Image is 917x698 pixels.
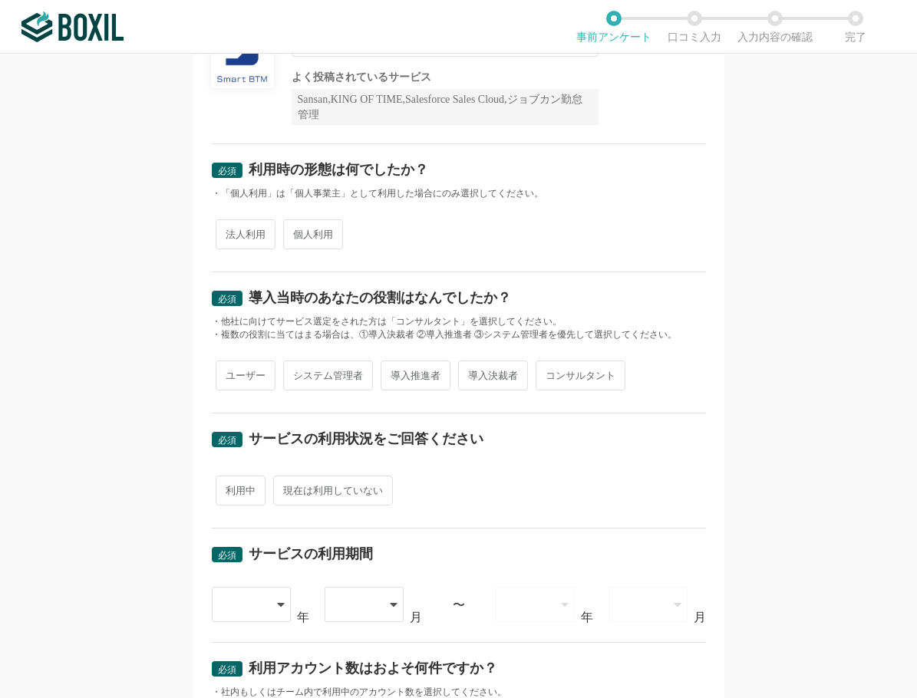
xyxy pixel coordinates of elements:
div: 〜 [453,599,465,611]
li: 入力内容の確認 [735,11,816,43]
li: 口コミ入力 [655,11,735,43]
div: よく投稿されているサービス [292,72,599,83]
li: 完了 [816,11,896,43]
span: 個人利用 [283,219,343,249]
div: 月 [410,611,422,624]
div: 年 [297,611,309,624]
div: ・「個人利用」は「個人事業主」として利用した場合にのみ選択してください。 [212,187,706,200]
img: ボクシルSaaS_ロゴ [21,12,124,42]
span: 利用中 [216,476,266,505]
span: 法人利用 [216,219,275,249]
div: 利用アカウント数はおよそ何件ですか？ [249,661,497,675]
span: 必須 [218,664,236,675]
div: 導入当時のあなたの役割はなんでしたか？ [249,291,511,305]
span: コンサルタント [536,361,625,390]
span: 導入決裁者 [458,361,528,390]
span: 必須 [218,294,236,305]
span: システム管理者 [283,361,373,390]
div: 月 [694,611,706,624]
span: 導入推進者 [381,361,450,390]
div: サービスの利用期間 [249,547,373,561]
div: 年 [581,611,593,624]
span: 必須 [218,166,236,176]
div: 利用時の形態は何でしたか？ [249,163,428,176]
span: 必須 [218,435,236,446]
div: ・複数の役割に当てはまる場合は、①導入決裁者 ②導入推進者 ③システム管理者を優先して選択してください。 [212,328,706,341]
span: 必須 [218,550,236,561]
span: 現在は利用していない [273,476,393,505]
li: 事前アンケート [574,11,655,43]
div: Sansan,KING OF TIME,Salesforce Sales Cloud,ジョブカン勤怠管理 [292,89,599,125]
div: サービスの利用状況をご回答ください [249,432,483,446]
div: ・他社に向けてサービス選定をされた方は「コンサルタント」を選択してください。 [212,315,706,328]
span: ユーザー [216,361,275,390]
